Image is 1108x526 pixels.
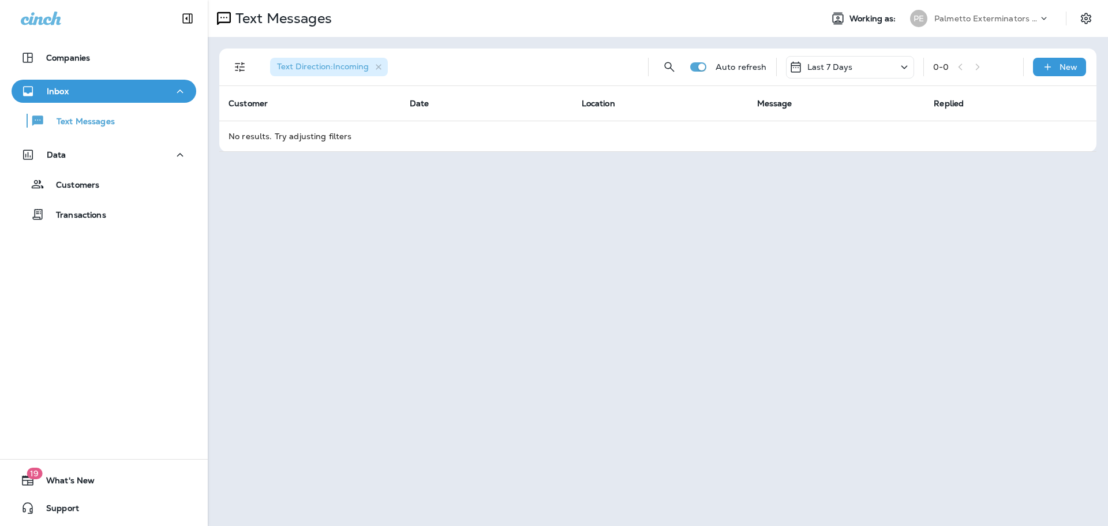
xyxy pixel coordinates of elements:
p: Transactions [44,210,106,221]
p: Data [47,150,66,159]
div: Text Direction:Incoming [270,58,388,76]
div: PE [910,10,927,27]
button: Data [12,143,196,166]
button: Transactions [12,202,196,226]
button: Text Messages [12,109,196,133]
span: Customer [229,98,268,109]
button: 19What's New [12,469,196,492]
button: Settings [1076,8,1096,29]
button: Companies [12,46,196,69]
button: Support [12,497,196,520]
p: New [1060,62,1077,72]
button: Filters [229,55,252,79]
p: Last 7 Days [807,62,853,72]
button: Collapse Sidebar [171,7,204,30]
p: Companies [46,53,90,62]
td: No results. Try adjusting filters [219,121,1096,151]
span: Text Direction : Incoming [277,61,369,72]
p: Text Messages [231,10,332,27]
span: Date [410,98,429,109]
button: Customers [12,172,196,196]
div: 0 - 0 [933,62,949,72]
span: Location [582,98,615,109]
button: Search Messages [658,55,681,79]
p: Customers [44,180,99,191]
span: Support [35,503,79,517]
button: Inbox [12,80,196,103]
p: Palmetto Exterminators LLC [934,14,1038,23]
p: Text Messages [45,117,115,128]
p: Inbox [47,87,69,96]
span: Replied [934,98,964,109]
span: Working as: [849,14,899,24]
span: What's New [35,476,95,490]
p: Auto refresh [716,62,767,72]
span: Message [757,98,792,109]
span: 19 [27,468,42,479]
